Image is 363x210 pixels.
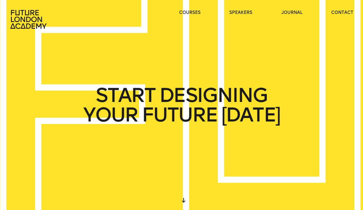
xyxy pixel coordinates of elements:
[159,86,267,105] span: DESIGNING
[83,105,138,124] span: YOUR
[221,105,280,124] span: [DATE]
[179,10,201,16] a: courses
[96,86,155,105] span: START
[281,10,302,16] a: journal
[229,10,252,16] a: speakers
[142,105,217,124] span: FUTURE
[331,10,353,16] a: contact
